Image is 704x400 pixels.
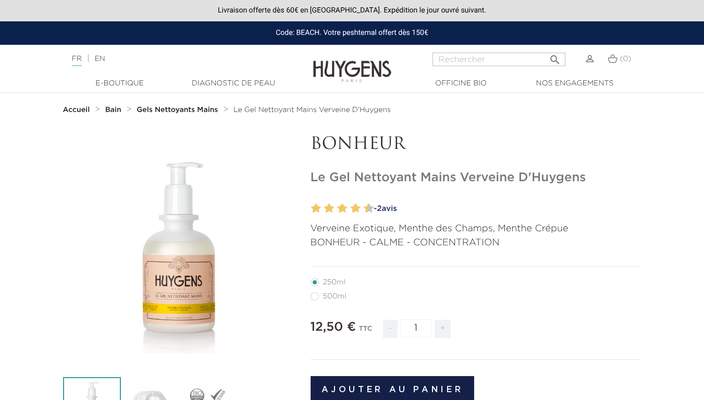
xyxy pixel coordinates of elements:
a: Nos engagements [523,78,627,89]
p: BONHEUR - CALME - CONCENTRATION [311,236,641,250]
label: 250ml [311,278,358,286]
label: 5 [335,201,339,216]
span: 12,50 € [311,321,356,333]
label: 2 [313,201,321,216]
strong: Bain [105,106,121,114]
label: 3 [322,201,326,216]
a: Le Gel Nettoyant Mains Verveine D'Huygens [233,106,391,114]
label: 1 [309,201,313,216]
span: 2 [377,205,381,213]
input: Rechercher [433,53,565,66]
button:  [546,49,564,64]
p: BONHEUR [311,135,641,155]
i:  [549,51,561,63]
a: -2avis [370,201,641,217]
input: Quantité [400,319,431,337]
span: - [383,320,398,338]
a: Accueil [63,106,92,114]
p: Verveine Exotique, Menthe des Champs, Menthe Crépue [311,222,641,236]
strong: Gels Nettoyants Mains [137,106,218,114]
a: Diagnostic de peau [181,78,286,89]
span: + [435,320,451,338]
a: Bain [105,106,124,114]
label: 4 [326,201,334,216]
h1: Le Gel Nettoyant Mains Verveine D'Huygens [311,170,641,185]
img: Huygens [313,44,391,84]
span: (0) [620,55,631,63]
strong: Accueil [63,106,90,114]
a: FR [72,55,82,66]
label: 10 [366,201,374,216]
a: Gels Nettoyants Mains [137,106,220,114]
a: EN [94,55,105,63]
label: 7 [348,201,352,216]
div: | [67,53,286,65]
a: Officine Bio [409,78,513,89]
div: TTC [359,318,372,346]
label: 500ml [311,292,359,301]
label: 8 [353,201,361,216]
label: 9 [362,201,365,216]
label: 6 [340,201,348,216]
a: E-Boutique [68,78,172,89]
